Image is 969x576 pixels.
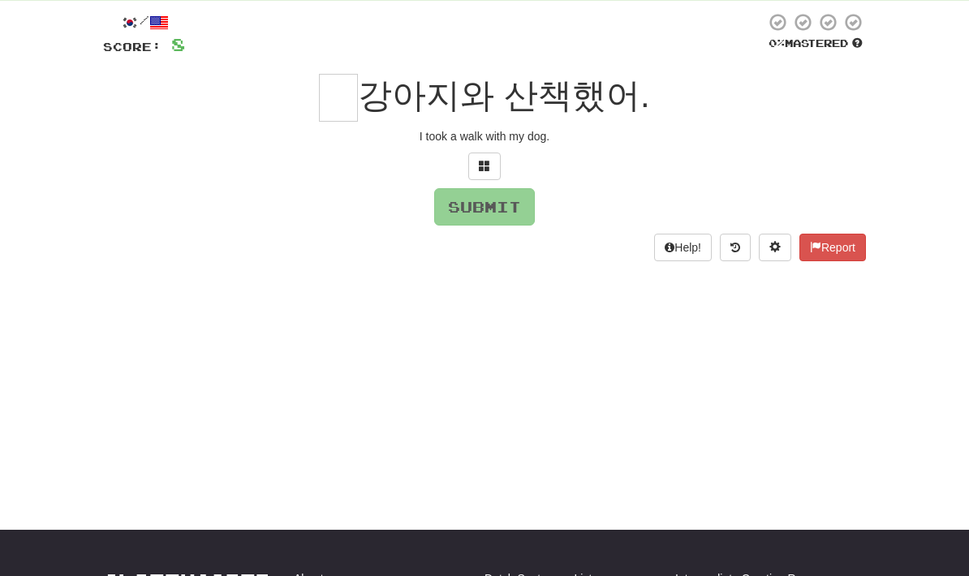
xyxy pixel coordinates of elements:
[103,40,161,54] span: Score:
[799,234,866,261] button: Report
[171,34,185,54] span: 8
[765,37,866,51] div: Mastered
[103,12,185,32] div: /
[654,234,712,261] button: Help!
[103,128,866,144] div: I took a walk with my dog.
[468,153,501,180] button: Switch sentence to multiple choice alt+p
[434,188,535,226] button: Submit
[769,37,785,49] span: 0 %
[720,234,751,261] button: Round history (alt+y)
[358,76,649,114] span: 강아지와 산책했어.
